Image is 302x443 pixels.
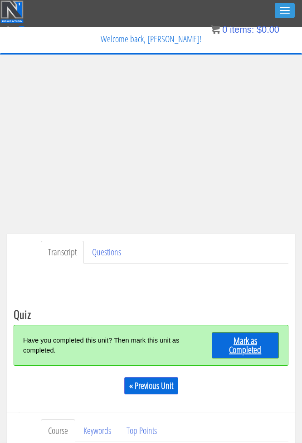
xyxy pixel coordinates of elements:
a: Questions [85,241,128,264]
img: n1-education [0,0,24,23]
h3: Quiz [14,308,288,320]
a: Top Points [119,419,164,443]
a: 0 [7,24,27,36]
a: Course [41,419,75,443]
span: 0 [16,26,27,37]
a: Mark as Completed [212,332,279,358]
bdi: 0.00 [257,25,279,35]
a: 0 items: $0.00 [211,25,279,35]
span: $ [257,25,262,35]
div: Have you completed this unit? Then mark this unit as completed. [23,332,212,358]
a: Transcript [41,241,84,264]
span: items: [230,25,254,35]
img: icon11.png [211,25,220,34]
span: 0 [222,25,227,35]
a: Keywords [76,419,118,443]
p: Welcome back, [PERSON_NAME]! [0,28,302,50]
a: « Previous Unit [124,377,178,394]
